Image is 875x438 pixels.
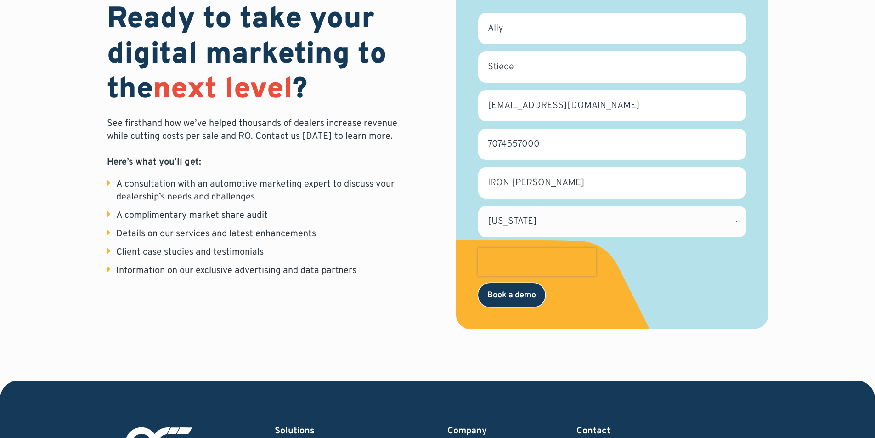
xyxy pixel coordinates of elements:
input: Last name [478,51,746,83]
div: Contact [576,425,726,438]
div: Details on our services and latest enhancements [116,228,316,240]
input: First name [478,13,746,44]
input: Dealership name [478,167,746,199]
div: Information on our exclusive advertising and data partners [116,264,356,277]
span: next level [153,71,293,109]
input: Book a demo [478,283,545,307]
div: A consultation with an automotive marketing expert to discuss your dealership’s needs and challenges [116,178,419,204]
iframe: reCAPTCHA [478,248,596,276]
input: Business email [478,90,746,121]
strong: Here’s what you’ll get: [107,156,201,168]
div: Solutions [275,425,368,438]
h1: Ready to take your digital marketing to the ? [107,2,419,108]
div: Client case studies and testimonials [116,246,264,259]
input: Phone number [478,129,746,160]
p: See firsthand how we’ve helped thousands of dealers increase revenue while cutting costs per sale... [107,117,419,169]
div: Company [447,425,497,438]
div: A complimentary market share audit [116,209,268,222]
